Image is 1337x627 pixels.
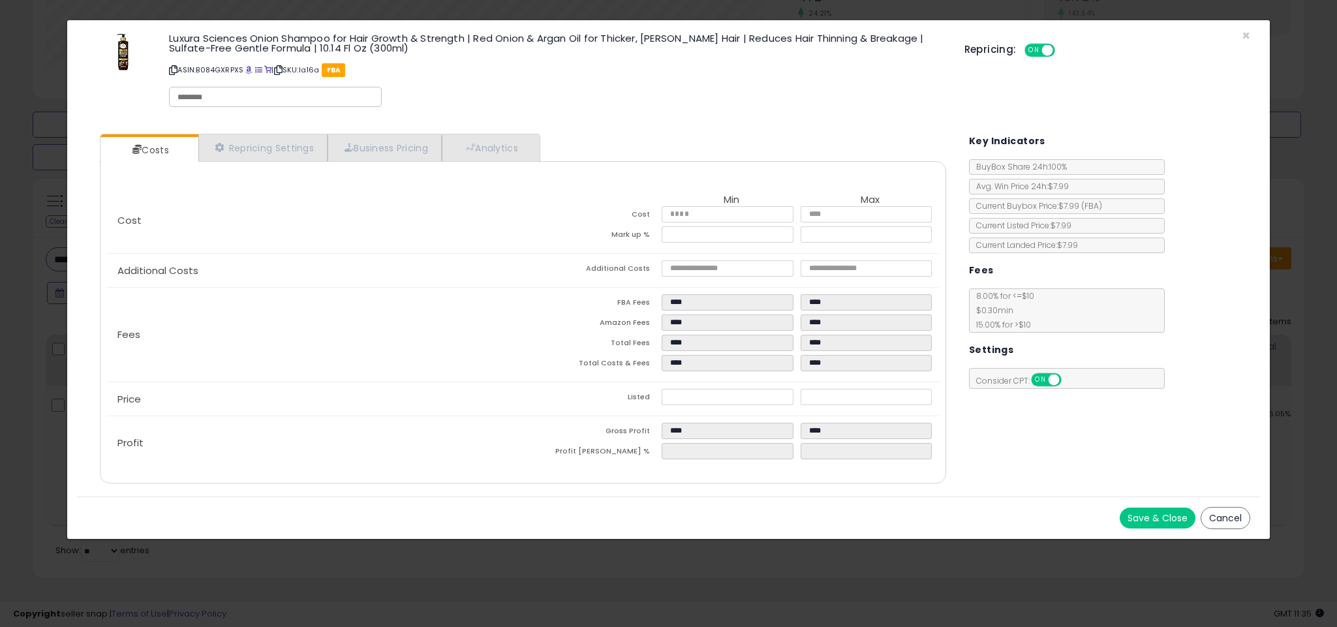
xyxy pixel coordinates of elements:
[255,65,262,75] a: All offer listings
[198,134,328,161] a: Repricing Settings
[1026,45,1042,56] span: ON
[970,181,1069,192] span: Avg. Win Price 24h: $7.99
[523,389,662,409] td: Listed
[969,262,994,279] h5: Fees
[970,305,1013,316] span: $0.30 min
[100,137,197,163] a: Costs
[1081,200,1102,211] span: ( FBA )
[264,65,271,75] a: Your listing only
[523,355,662,375] td: Total Costs & Fees
[970,161,1067,172] span: BuyBox Share 24h: 100%
[970,290,1034,330] span: 8.00 % for <= $10
[442,134,538,161] a: Analytics
[523,314,662,335] td: Amazon Fees
[523,206,662,226] td: Cost
[970,239,1078,251] span: Current Landed Price: $7.99
[523,260,662,281] td: Additional Costs
[245,65,253,75] a: BuyBox page
[523,335,662,355] td: Total Fees
[1242,26,1250,45] span: ×
[1059,375,1080,386] span: OFF
[523,423,662,443] td: Gross Profit
[1032,375,1049,386] span: ON
[523,294,662,314] td: FBA Fees
[169,59,944,80] p: ASIN: B084GXRPXS | SKU: la16a
[662,194,800,206] th: Min
[107,215,523,226] p: Cost
[1201,507,1250,529] button: Cancel
[523,226,662,247] td: Mark up %
[322,63,346,77] span: FBA
[1120,508,1195,528] button: Save & Close
[969,342,1013,358] h5: Settings
[970,319,1031,330] span: 15.00 % for > $10
[110,33,136,72] img: 31s3+H7W6lL._SL60_.jpg
[107,394,523,405] p: Price
[523,443,662,463] td: Profit [PERSON_NAME] %
[107,266,523,276] p: Additional Costs
[801,194,939,206] th: Max
[1058,200,1102,211] span: $7.99
[328,134,442,161] a: Business Pricing
[169,33,944,53] h3: Luxura Sciences Onion Shampoo for Hair Growth & Strength | Red Onion & Argan Oil for Thicker, [PE...
[970,375,1079,386] span: Consider CPT:
[1053,45,1073,56] span: OFF
[107,329,523,340] p: Fees
[969,133,1045,149] h5: Key Indicators
[964,44,1017,55] h5: Repricing:
[107,438,523,448] p: Profit
[970,220,1071,231] span: Current Listed Price: $7.99
[970,200,1102,211] span: Current Buybox Price:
